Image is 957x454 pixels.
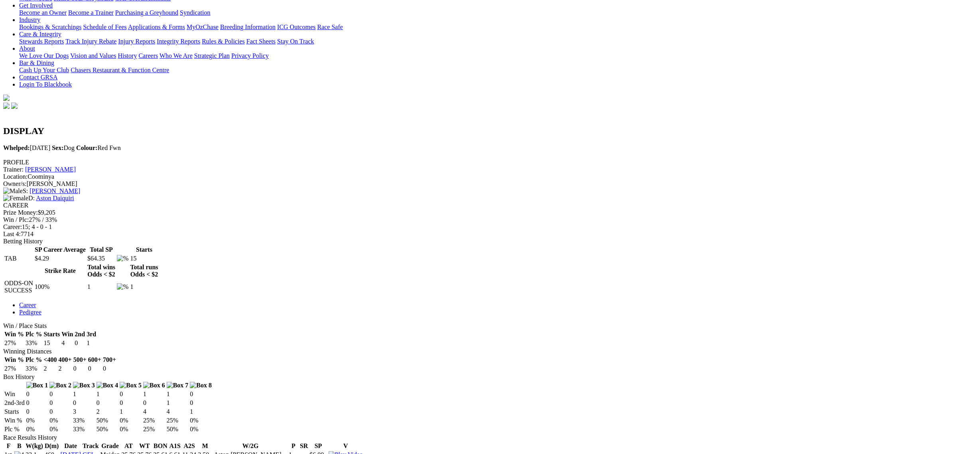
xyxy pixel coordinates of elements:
[3,231,946,238] div: 7714
[19,16,40,23] a: Industry
[3,180,946,188] div: [PERSON_NAME]
[86,339,96,347] td: 1
[3,216,946,223] div: 27% / 33%
[119,425,142,433] td: 0%
[19,67,69,73] a: Cash Up Your Club
[130,263,158,278] th: Total runs Odds < $2
[19,38,64,45] a: Stewards Reports
[73,416,95,424] td: 33%
[187,24,219,30] a: MyOzChase
[157,38,200,45] a: Integrity Reports
[3,195,28,202] img: Female
[220,24,276,30] a: Breeding Information
[4,255,33,263] td: TAB
[277,38,314,45] a: Stay On Track
[4,279,33,294] td: ODDS-ON SUCCESS
[246,38,276,45] a: Fact Sheets
[19,302,36,308] a: Career
[73,425,95,433] td: 33%
[299,442,308,450] th: SR
[3,144,30,151] b: Whelped:
[34,246,86,254] th: SP Career Average
[43,339,60,347] td: 15
[153,442,168,450] th: BON
[26,382,48,389] img: Box 1
[119,390,142,398] td: 0
[71,67,169,73] a: Chasers Restaurant & Function Centre
[19,59,54,66] a: Bar & Dining
[43,330,60,338] th: Starts
[128,24,185,30] a: Applications & Forms
[88,365,102,373] td: 0
[137,442,152,450] th: WT
[70,52,116,59] a: Vision and Values
[130,246,158,254] th: Starts
[189,399,212,407] td: 0
[143,416,165,424] td: 25%
[11,103,18,109] img: twitter.svg
[4,365,24,373] td: 27%
[25,442,43,450] th: W(kg)
[166,390,189,398] td: 1
[34,255,86,263] td: $4.29
[61,339,73,347] td: 4
[3,103,10,109] img: facebook.svg
[76,144,121,151] span: Red Fwn
[96,408,119,416] td: 2
[34,279,86,294] td: 100%
[213,442,287,450] th: W/2G
[3,188,28,194] span: S:
[26,390,49,398] td: 0
[102,356,116,364] th: 700+
[4,399,25,407] td: 2nd-3rd
[96,416,119,424] td: 50%
[88,356,102,364] th: 600+
[288,442,299,450] th: P
[100,442,120,450] th: Grade
[4,442,13,450] th: F
[49,390,72,398] td: 0
[73,356,87,364] th: 500+
[68,9,114,16] a: Become a Trainer
[3,188,23,195] img: Male
[19,52,69,59] a: We Love Our Dogs
[3,322,946,330] div: Win / Place Stats
[169,442,181,450] th: A1S
[166,399,189,407] td: 1
[87,246,116,254] th: Total SP
[180,9,210,16] a: Syndication
[194,52,230,59] a: Strategic Plan
[19,9,67,16] a: Become an Owner
[96,382,118,389] img: Box 4
[3,173,946,180] div: Coominya
[44,442,59,450] th: D(m)
[189,425,212,433] td: 0%
[309,442,327,450] th: SP
[277,24,315,30] a: ICG Outcomes
[96,399,119,407] td: 0
[30,188,80,194] a: [PERSON_NAME]
[19,9,946,16] div: Get Involved
[3,173,28,180] span: Location:
[87,255,116,263] td: $64.35
[118,38,155,45] a: Injury Reports
[25,330,42,338] th: Plc %
[166,425,189,433] td: 50%
[96,425,119,433] td: 50%
[3,238,946,245] div: Betting History
[189,390,212,398] td: 0
[26,399,49,407] td: 0
[19,38,946,45] div: Care & Integrity
[36,195,74,201] a: Aston Daiquiri
[130,279,158,294] td: 1
[328,442,363,450] th: V
[3,95,10,101] img: logo-grsa-white.png
[4,416,25,424] td: Win %
[73,408,95,416] td: 3
[26,408,49,416] td: 0
[4,425,25,433] td: Plc %
[43,365,57,373] td: 2
[166,408,189,416] td: 4
[143,399,165,407] td: 0
[159,52,193,59] a: Who We Are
